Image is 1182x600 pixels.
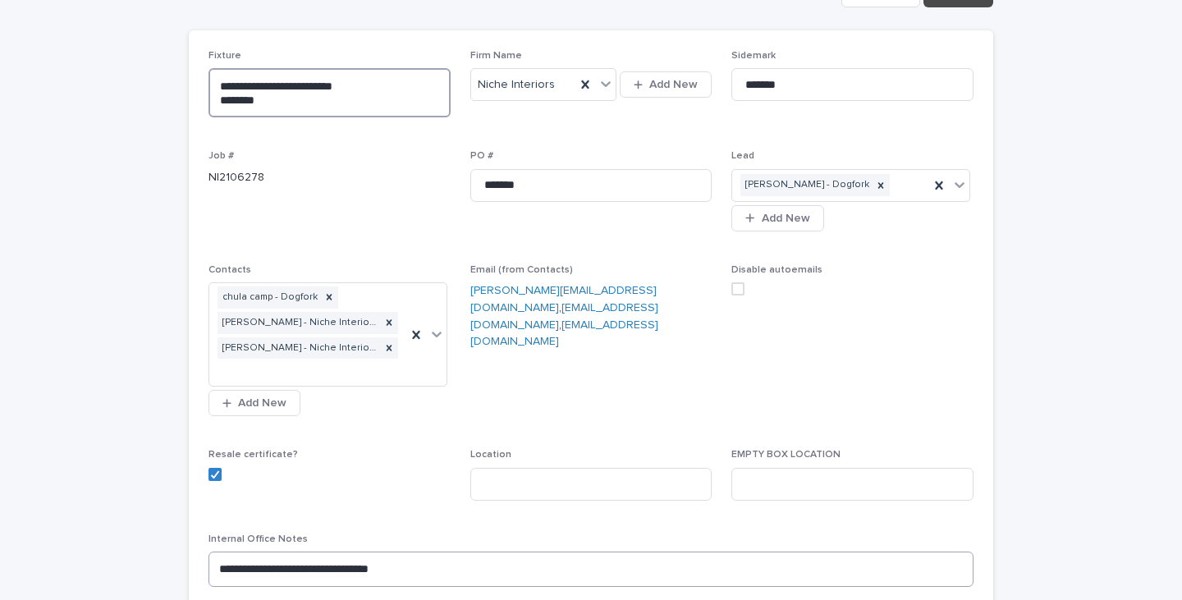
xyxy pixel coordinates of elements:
span: Job # [208,151,234,161]
span: Firm Name [470,51,522,61]
div: [PERSON_NAME] - Niche Interiors [218,337,380,360]
span: Add New [649,79,698,90]
span: Email (from Contacts) [470,265,573,275]
span: EMPTY BOX LOCATION [731,450,841,460]
a: [EMAIL_ADDRESS][DOMAIN_NAME] [470,319,658,348]
span: Disable autoemails [731,265,822,275]
span: Internal Office Notes [208,534,308,544]
span: Contacts [208,265,251,275]
span: PO # [470,151,493,161]
button: Add New [620,71,712,98]
span: Sidemark [731,51,776,61]
span: Resale certificate? [208,450,298,460]
button: Add New [731,205,823,231]
button: Add New [208,390,300,416]
div: chula camp - Dogfork [218,286,320,309]
a: [EMAIL_ADDRESS][DOMAIN_NAME] [470,302,658,331]
div: [PERSON_NAME] - Dogfork [740,174,872,196]
p: , , [470,282,712,350]
p: NI2106278 [208,169,451,186]
span: Location [470,450,511,460]
span: Add New [762,213,810,224]
span: Fixture [208,51,241,61]
span: Add New [238,397,286,409]
div: [PERSON_NAME] - Niche Interiors [218,312,380,334]
span: Niche Interiors [478,76,555,94]
a: [PERSON_NAME][EMAIL_ADDRESS][DOMAIN_NAME] [470,285,657,314]
span: Lead [731,151,754,161]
